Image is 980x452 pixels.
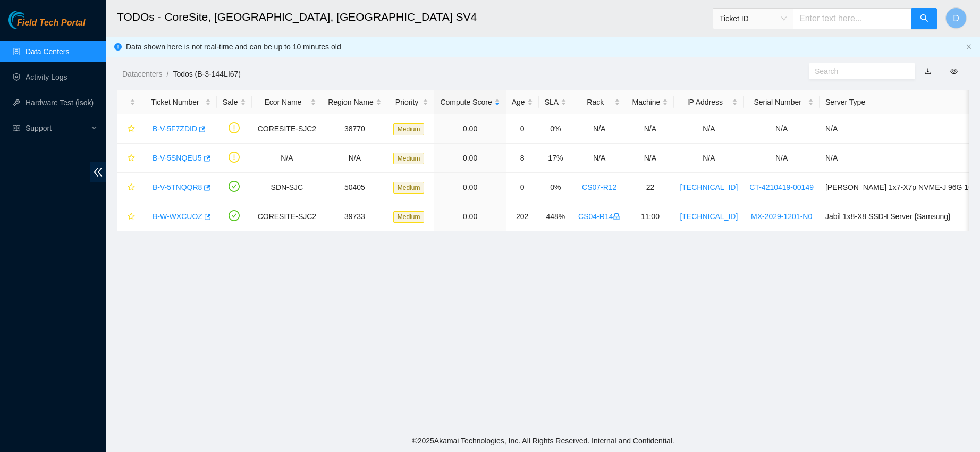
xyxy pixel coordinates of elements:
[123,120,136,137] button: star
[128,213,135,221] span: star
[916,63,940,80] button: download
[322,173,387,202] td: 50405
[720,11,787,27] span: Ticket ID
[17,18,85,28] span: Field Tech Portal
[26,118,88,139] span: Support
[128,154,135,163] span: star
[945,7,967,29] button: D
[123,179,136,196] button: star
[751,212,812,221] a: MX-2029-1201-N0
[966,44,972,51] button: close
[572,144,626,173] td: N/A
[252,144,322,173] td: N/A
[434,173,505,202] td: 0.00
[8,11,54,29] img: Akamai Technologies
[252,173,322,202] td: SDN-SJC
[506,173,539,202] td: 0
[166,70,168,78] span: /
[153,154,202,162] a: B-V-5SNQEU5
[920,14,928,24] span: search
[128,183,135,192] span: star
[749,183,814,191] a: CT-4210419-00149
[322,202,387,231] td: 39733
[626,144,674,173] td: N/A
[626,114,674,144] td: N/A
[393,153,425,164] span: Medium
[626,173,674,202] td: 22
[229,210,240,221] span: check-circle
[582,183,616,191] a: CS07-R12
[506,144,539,173] td: 8
[90,162,106,182] span: double-left
[539,114,572,144] td: 0%
[539,173,572,202] td: 0%
[434,202,505,231] td: 0.00
[153,124,197,133] a: B-V-5F7ZDID
[123,208,136,225] button: star
[680,212,738,221] a: [TECHNICAL_ID]
[674,144,744,173] td: N/A
[815,65,901,77] input: Search
[506,202,539,231] td: 202
[539,144,572,173] td: 17%
[13,124,20,132] span: read
[153,183,202,191] a: B-V-5TNQQR8
[950,68,958,75] span: eye
[911,8,937,29] button: search
[229,152,240,163] span: exclamation-circle
[674,114,744,144] td: N/A
[680,183,738,191] a: [TECHNICAL_ID]
[123,149,136,166] button: star
[26,47,69,56] a: Data Centers
[393,182,425,194] span: Medium
[434,144,505,173] td: 0.00
[793,8,912,29] input: Enter text here...
[252,114,322,144] td: CORESITE-SJC2
[572,114,626,144] td: N/A
[153,212,202,221] a: B-W-WXCUOZ
[924,67,932,76] a: download
[322,144,387,173] td: N/A
[128,125,135,133] span: star
[393,211,425,223] span: Medium
[744,114,820,144] td: N/A
[252,202,322,231] td: CORESITE-SJC2
[434,114,505,144] td: 0.00
[122,70,162,78] a: Datacenters
[506,114,539,144] td: 0
[626,202,674,231] td: 11:00
[229,122,240,133] span: exclamation-circle
[953,12,959,25] span: D
[539,202,572,231] td: 448%
[106,430,980,452] footer: © 2025 Akamai Technologies, Inc. All Rights Reserved. Internal and Confidential.
[393,123,425,135] span: Medium
[26,73,67,81] a: Activity Logs
[26,98,94,107] a: Hardware Test (isok)
[613,213,620,220] span: lock
[578,212,620,221] a: CS04-R14lock
[322,114,387,144] td: 38770
[8,19,85,33] a: Akamai TechnologiesField Tech Portal
[744,144,820,173] td: N/A
[229,181,240,192] span: check-circle
[173,70,241,78] a: Todos (B-3-144LI67)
